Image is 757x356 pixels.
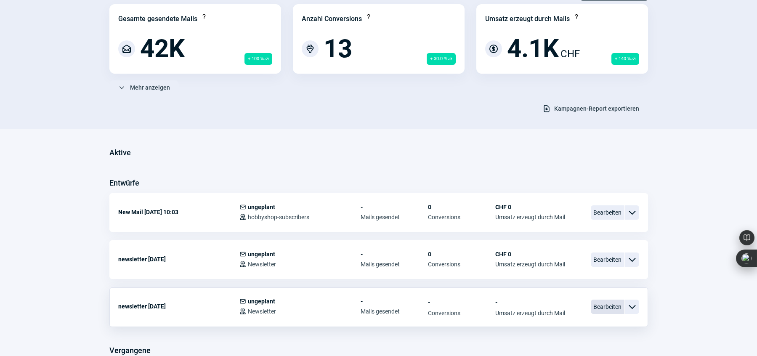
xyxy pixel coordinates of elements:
span: Mails gesendet [361,261,428,268]
span: 0 [428,204,495,210]
div: Anzahl Conversions [302,14,362,24]
span: 4.1K [507,36,559,61]
span: hobbyshop-subscribers [248,214,309,221]
div: Umsatz erzeugt durch Mails [485,14,570,24]
h3: Aktive [109,146,131,159]
span: 0 [428,251,495,258]
span: Mails gesendet [361,214,428,221]
span: CHF 0 [495,204,565,210]
span: Newsletter [248,308,276,315]
span: Umsatz erzeugt durch Mail [495,261,565,268]
span: Mails gesendet [361,308,428,315]
span: ungeplant [248,251,275,258]
span: Umsatz erzeugt durch Mail [495,310,565,316]
span: 42K [140,36,185,61]
span: - [428,298,495,306]
span: - [361,251,428,258]
span: Bearbeiten [591,300,624,314]
span: Kampagnen-Report exportieren [554,102,639,115]
div: New Mail [DATE] 10:03 [118,204,239,221]
span: CHF [560,46,580,61]
span: Bearbeiten [591,205,624,220]
span: Conversions [428,261,495,268]
span: 13 [324,36,352,61]
span: Mehr anzeigen [130,81,170,94]
span: ungeplant [248,298,275,305]
button: Kampagnen-Report exportieren [534,101,648,116]
span: Newsletter [248,261,276,268]
span: ungeplant [248,204,275,210]
span: Bearbeiten [591,252,624,267]
span: Conversions [428,214,495,221]
div: newsletter [DATE] [118,251,239,268]
span: CHF 0 [495,251,565,258]
span: - [361,298,428,305]
span: + 30.0 % [427,53,456,65]
span: Umsatz erzeugt durch Mail [495,214,565,221]
span: Conversions [428,310,495,316]
span: - [495,298,565,306]
span: + 100 % [244,53,272,65]
h3: Entwürfe [109,176,139,190]
button: Mehr anzeigen [109,80,179,95]
span: - [361,204,428,210]
div: Gesamte gesendete Mails [118,14,197,24]
span: + 140 % [611,53,639,65]
div: newsletter [DATE] [118,298,239,315]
